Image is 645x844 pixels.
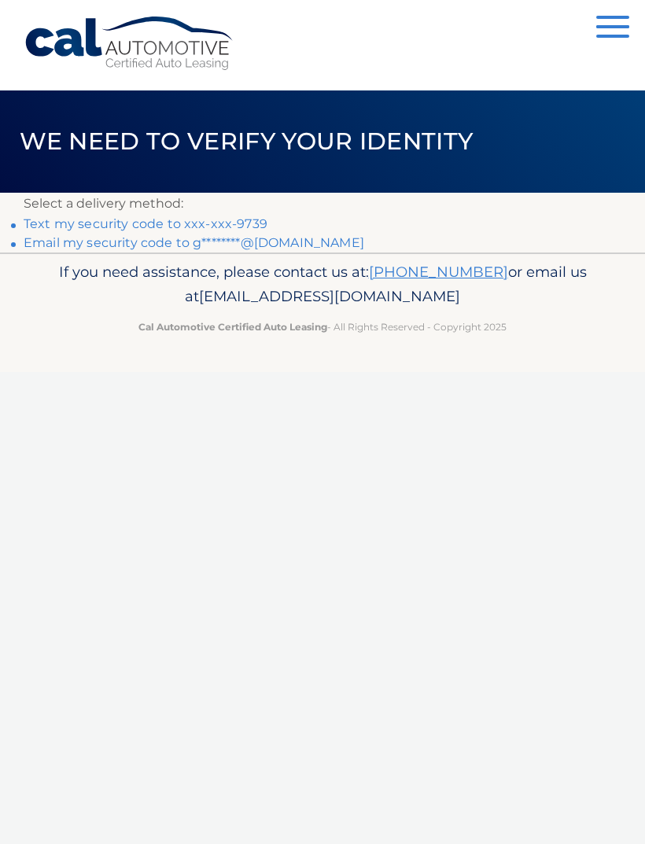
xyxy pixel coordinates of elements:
[369,263,508,281] a: [PHONE_NUMBER]
[24,235,364,250] a: Email my security code to g********@[DOMAIN_NAME]
[138,321,327,333] strong: Cal Automotive Certified Auto Leasing
[20,127,474,156] span: We need to verify your identity
[24,319,621,335] p: - All Rights Reserved - Copyright 2025
[24,193,621,215] p: Select a delivery method:
[24,216,267,231] a: Text my security code to xxx-xxx-9739
[199,287,460,305] span: [EMAIL_ADDRESS][DOMAIN_NAME]
[24,260,621,310] p: If you need assistance, please contact us at: or email us at
[24,16,236,72] a: Cal Automotive
[596,16,629,42] button: Menu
